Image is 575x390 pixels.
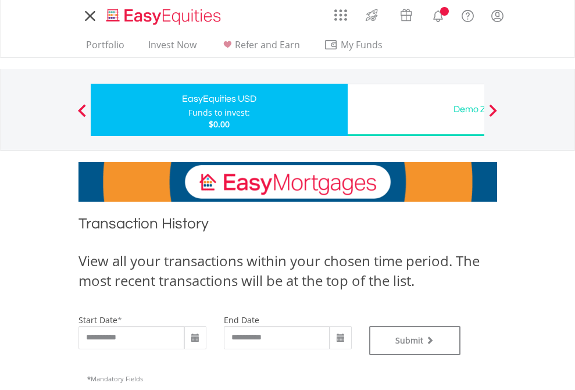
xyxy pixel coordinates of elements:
[78,251,497,291] div: View all your transactions within your chosen time period. The most recent transactions will be a...
[209,119,230,130] span: $0.00
[397,6,416,24] img: vouchers-v2.svg
[87,374,143,383] span: Mandatory Fields
[481,110,505,121] button: Next
[216,39,305,57] a: Refer and Earn
[224,314,259,325] label: end date
[98,91,341,107] div: EasyEquities USD
[78,314,117,325] label: start date
[78,213,497,239] h1: Transaction History
[453,3,483,26] a: FAQ's and Support
[324,37,400,52] span: My Funds
[235,38,300,51] span: Refer and Earn
[483,3,512,28] a: My Profile
[362,6,381,24] img: thrive-v2.svg
[104,7,226,26] img: EasyEquities_Logo.png
[327,3,355,22] a: AppsGrid
[188,107,250,119] div: Funds to invest:
[70,110,94,121] button: Previous
[81,39,129,57] a: Portfolio
[369,326,461,355] button: Submit
[334,9,347,22] img: grid-menu-icon.svg
[423,3,453,26] a: Notifications
[102,3,226,26] a: Home page
[144,39,201,57] a: Invest Now
[389,3,423,24] a: Vouchers
[78,162,497,202] img: EasyMortage Promotion Banner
